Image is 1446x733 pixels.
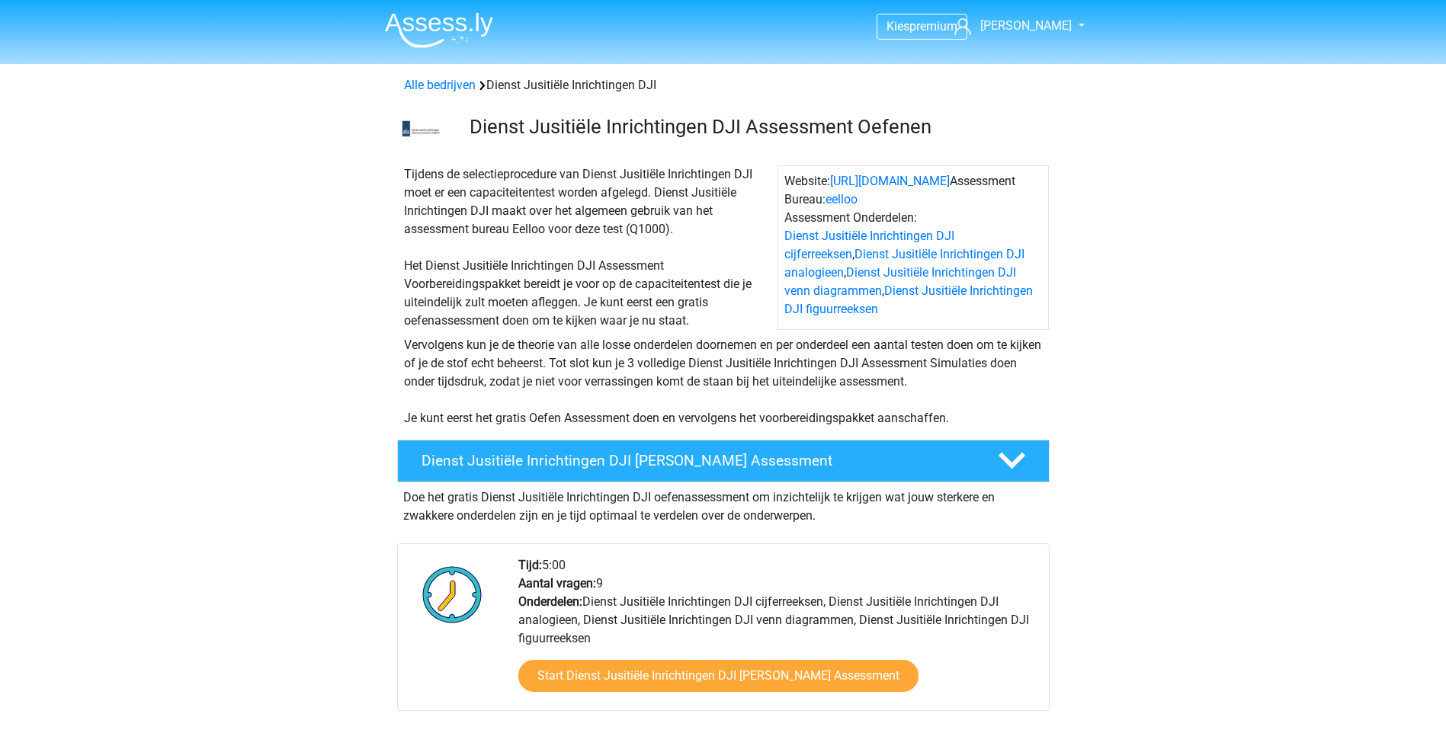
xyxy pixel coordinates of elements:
h3: Dienst Jusitiële Inrichtingen DJI Assessment Oefenen [470,115,1037,139]
a: Alle bedrijven [404,78,476,92]
div: Vervolgens kun je de theorie van alle losse onderdelen doornemen en per onderdeel een aantal test... [398,336,1049,427]
img: Klok [414,556,491,632]
a: eelloo [826,192,858,206]
b: Tijd: [518,558,542,572]
a: [PERSON_NAME] [948,17,1073,35]
img: Assessly [385,12,493,48]
div: Tijdens de selectieprocedure van Dienst Jusitiële Inrichtingen DJI moet er een capaciteitentest w... [398,165,778,330]
b: Onderdelen: [518,594,582,609]
b: Aantal vragen: [518,576,596,591]
div: 5:00 9 Dienst Jusitiële Inrichtingen DJI cijferreeksen, Dienst Jusitiële Inrichtingen DJI analogi... [507,556,1048,710]
a: Dienst Jusitiële Inrichtingen DJI analogieen [784,247,1024,280]
a: Dienst Jusitiële Inrichtingen DJI cijferreeksen [784,229,954,261]
h4: Dienst Jusitiële Inrichtingen DJI [PERSON_NAME] Assessment [422,452,973,469]
a: Dienst Jusitiële Inrichtingen DJI venn diagrammen [784,265,1016,298]
span: Kies [887,19,909,34]
a: Start Dienst Jusitiële Inrichtingen DJI [PERSON_NAME] Assessment [518,660,919,692]
div: Doe het gratis Dienst Jusitiële Inrichtingen DJI oefenassessment om inzichtelijk te krijgen wat j... [397,482,1050,525]
a: Kiespremium [877,16,967,37]
a: [URL][DOMAIN_NAME] [830,174,950,188]
span: [PERSON_NAME] [980,18,1072,33]
div: Website: Assessment Bureau: Assessment Onderdelen: , , , [778,165,1049,330]
a: Dienst Jusitiële Inrichtingen DJI [PERSON_NAME] Assessment [391,440,1056,482]
span: premium [909,19,957,34]
a: Dienst Jusitiële Inrichtingen DJI figuurreeksen [784,283,1033,316]
div: Dienst Jusitiële Inrichtingen DJI [398,76,1049,94]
